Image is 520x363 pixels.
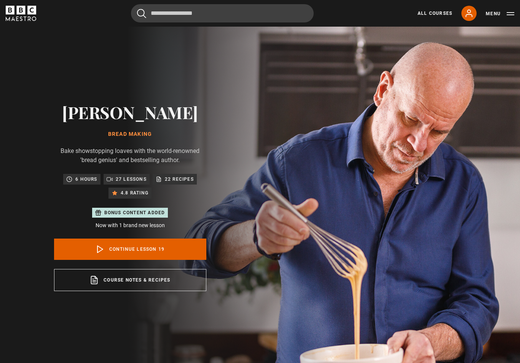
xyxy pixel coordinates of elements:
input: Search [131,4,314,22]
a: All Courses [418,10,452,17]
h1: Bread Making [54,131,206,137]
button: Toggle navigation [486,10,514,18]
p: 4.8 rating [121,189,148,197]
p: Now with 1 brand new lesson [54,221,206,229]
p: Bake showstopping loaves with the world-renowned 'bread genius' and bestselling author. [54,146,206,165]
h2: [PERSON_NAME] [54,102,206,122]
p: 6 hours [75,175,97,183]
p: Bonus content added [104,209,165,216]
button: Submit the search query [137,9,146,18]
p: 27 lessons [116,175,147,183]
p: 22 recipes [165,175,194,183]
svg: BBC Maestro [6,6,36,21]
a: Course notes & recipes [54,269,206,291]
a: Continue lesson 19 [54,239,206,260]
